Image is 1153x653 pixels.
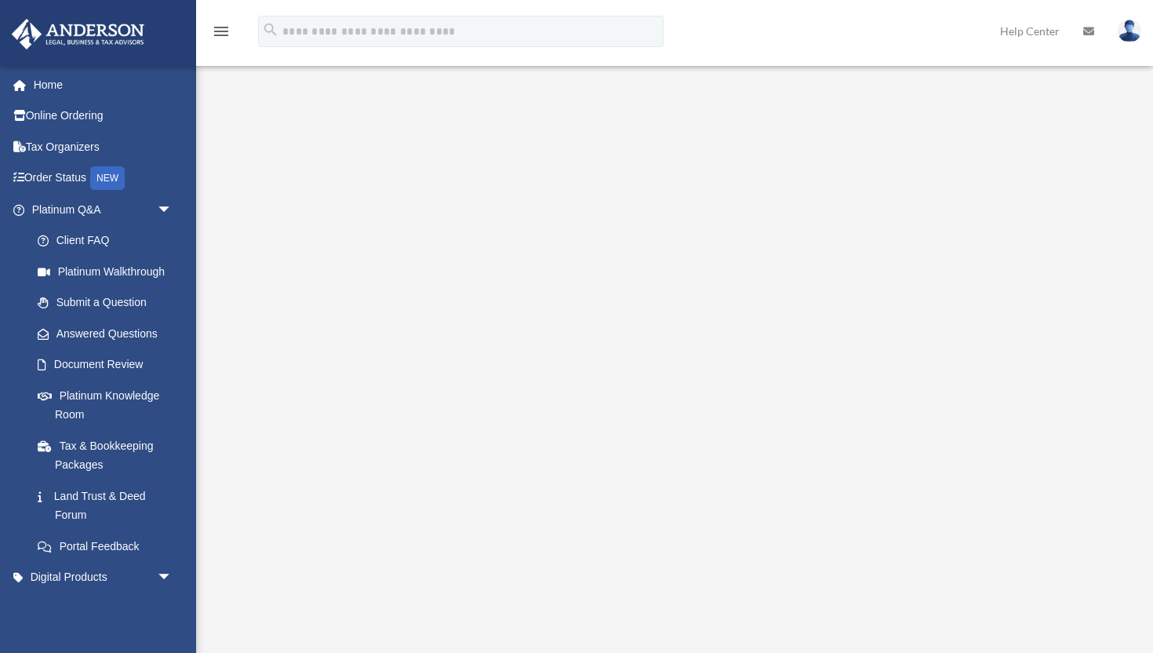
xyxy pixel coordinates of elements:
[22,531,196,562] a: Portal Feedback
[262,21,279,38] i: search
[157,194,188,226] span: arrow_drop_down
[22,380,196,430] a: Platinum Knowledge Room
[7,19,149,49] img: Anderson Advisors Platinum Portal
[249,92,1097,563] iframe: <span data-mce-type="bookmark" style="display: inline-block; width: 0px; overflow: hidden; line-h...
[22,256,188,287] a: Platinum Walkthrough
[11,194,196,225] a: Platinum Q&Aarrow_drop_down
[22,318,196,349] a: Answered Questions
[11,593,196,624] a: My Entitiesarrow_drop_down
[22,287,196,319] a: Submit a Question
[11,562,196,593] a: Digital Productsarrow_drop_down
[22,225,196,257] a: Client FAQ
[11,162,196,195] a: Order StatusNEW
[212,27,231,41] a: menu
[11,100,196,132] a: Online Ordering
[22,480,196,531] a: Land Trust & Deed Forum
[11,69,196,100] a: Home
[212,22,231,41] i: menu
[22,430,196,480] a: Tax & Bookkeeping Packages
[90,166,125,190] div: NEW
[11,131,196,162] a: Tax Organizers
[157,562,188,594] span: arrow_drop_down
[1118,20,1141,42] img: User Pic
[157,593,188,625] span: arrow_drop_down
[22,349,196,381] a: Document Review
